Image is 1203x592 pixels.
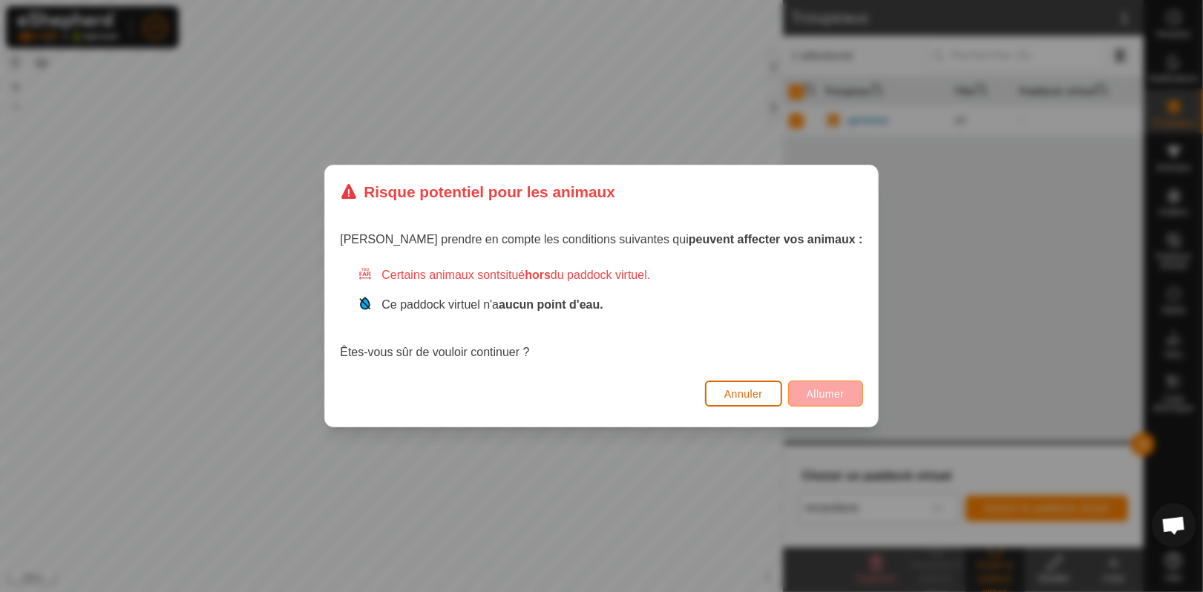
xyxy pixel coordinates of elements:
strong: aucun point d'eau. [499,298,603,311]
div: Êtes-vous sûr de vouloir continuer ? [340,266,862,361]
span: [PERSON_NAME] prendre en compte les conditions suivantes qui [340,233,862,246]
span: situé du paddock virtuel. [500,269,651,281]
div: Risque potentiel pour les animaux [340,180,615,203]
span: Allumer [807,388,845,400]
span: Annuler [724,388,763,400]
button: Annuler [705,381,782,407]
strong: hors [525,269,551,281]
button: Allumer [788,381,863,407]
div: Certains animaux sont [358,266,862,284]
span: Ce paddock virtuel n'a [381,298,603,311]
strong: peuvent affecter vos animaux : [689,233,863,246]
div: Ouvrir le chat [1152,503,1196,547]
